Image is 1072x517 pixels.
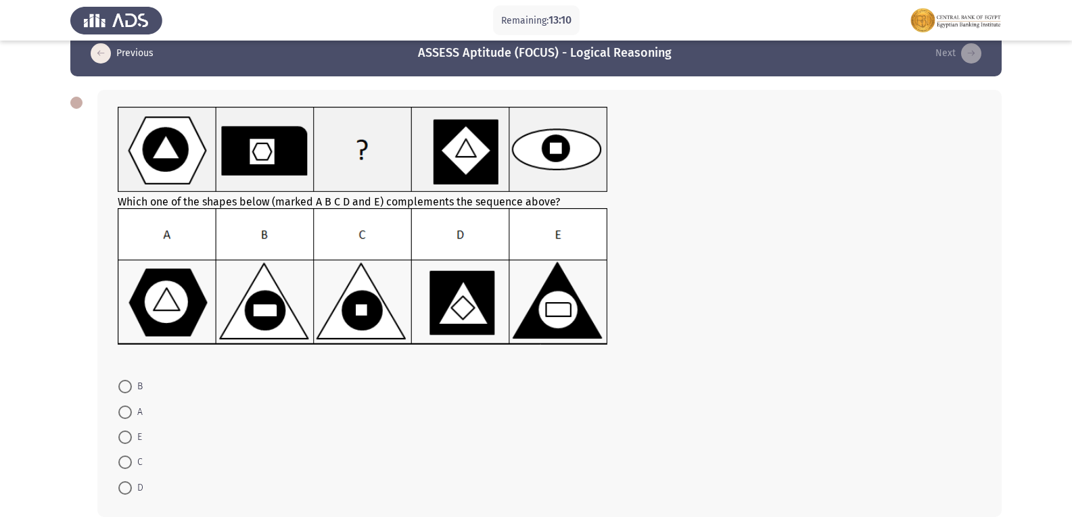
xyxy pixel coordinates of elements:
span: C [132,454,143,470]
h3: ASSESS Aptitude (FOCUS) - Logical Reasoning [418,45,672,61]
span: 13:10 [549,14,572,26]
button: load previous page [87,43,158,64]
span: A [132,404,143,420]
span: B [132,378,143,395]
img: Assess Talent Management logo [70,1,162,39]
button: load next page [931,43,985,64]
span: D [132,480,143,496]
img: UkFYMDA5MUIucG5nMTYyMjAzMzI0NzA2Ng==.png [118,208,608,345]
img: Assessment logo of FOCUS Assessment 3 Modules EN [910,1,1002,39]
p: Remaining: [501,12,572,29]
img: UkFYMDA5MUEucG5nMTYyMjAzMzE3MTk3Nw==.png [118,107,608,193]
span: E [132,429,142,445]
div: Which one of the shapes below (marked A B C D and E) complements the sequence above? [118,107,981,361]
